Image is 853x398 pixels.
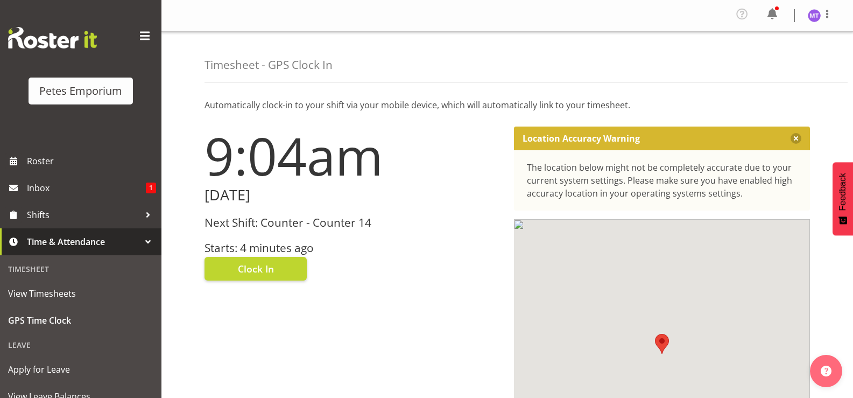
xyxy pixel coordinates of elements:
[205,217,501,229] h3: Next Shift: Counter - Counter 14
[205,242,501,254] h3: Starts: 4 minutes ago
[27,180,146,196] span: Inbox
[205,257,307,281] button: Clock In
[791,133,801,144] button: Close message
[146,183,156,193] span: 1
[27,207,140,223] span: Shifts
[238,262,274,276] span: Clock In
[523,133,640,144] p: Location Accuracy Warning
[3,356,159,383] a: Apply for Leave
[205,99,810,111] p: Automatically clock-in to your shift via your mobile device, which will automatically link to you...
[8,312,153,329] span: GPS Time Clock
[3,334,159,356] div: Leave
[205,187,501,204] h2: [DATE]
[205,127,501,185] h1: 9:04am
[808,9,821,22] img: mya-taupawa-birkhead5814.jpg
[8,285,153,302] span: View Timesheets
[27,153,156,169] span: Roster
[39,83,122,99] div: Petes Emporium
[833,162,853,235] button: Feedback - Show survey
[821,366,831,376] img: help-xxl-2.png
[3,307,159,334] a: GPS Time Clock
[3,258,159,280] div: Timesheet
[8,361,153,378] span: Apply for Leave
[527,161,798,200] div: The location below might not be completely accurate due to your current system settings. Please m...
[8,27,97,48] img: Rosterit website logo
[3,280,159,307] a: View Timesheets
[838,173,848,211] span: Feedback
[27,234,140,250] span: Time & Attendance
[205,59,333,71] h4: Timesheet - GPS Clock In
